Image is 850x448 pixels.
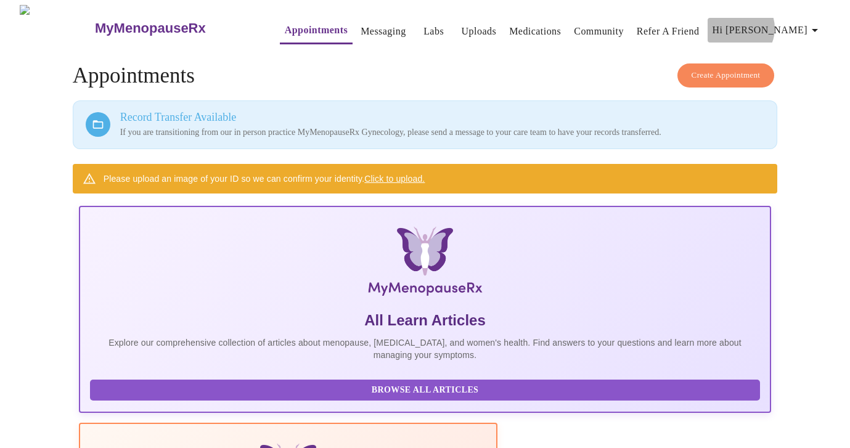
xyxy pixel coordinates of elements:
button: Hi [PERSON_NAME] [708,18,827,43]
a: Browse All Articles [90,384,764,394]
button: Medications [504,19,566,44]
button: Create Appointment [677,63,775,88]
h3: Record Transfer Available [120,111,765,124]
button: Messaging [356,19,411,44]
a: Appointments [285,22,348,39]
button: Refer a Friend [632,19,705,44]
a: Medications [509,23,561,40]
a: Community [574,23,624,40]
span: Create Appointment [692,68,761,83]
a: MyMenopauseRx [94,7,255,50]
button: Browse All Articles [90,380,761,401]
button: Uploads [457,19,502,44]
button: Appointments [280,18,353,44]
a: Labs [423,23,444,40]
button: Community [569,19,629,44]
button: Labs [414,19,454,44]
a: Messaging [361,23,406,40]
img: MyMenopauseRx Logo [194,227,656,301]
p: If you are transitioning from our in person practice MyMenopauseRx Gynecology, please send a mess... [120,126,765,139]
h4: Appointments [73,63,778,88]
p: Explore our comprehensive collection of articles about menopause, [MEDICAL_DATA], and women's hea... [90,336,761,361]
img: MyMenopauseRx Logo [20,5,94,51]
h3: MyMenopauseRx [95,20,206,36]
span: Hi [PERSON_NAME] [713,22,822,39]
span: Browse All Articles [102,383,748,398]
a: Refer a Friend [637,23,700,40]
div: Please upload an image of your ID so we can confirm your identity. [104,168,425,190]
a: Click to upload. [364,174,425,184]
a: Uploads [462,23,497,40]
h5: All Learn Articles [90,311,761,330]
